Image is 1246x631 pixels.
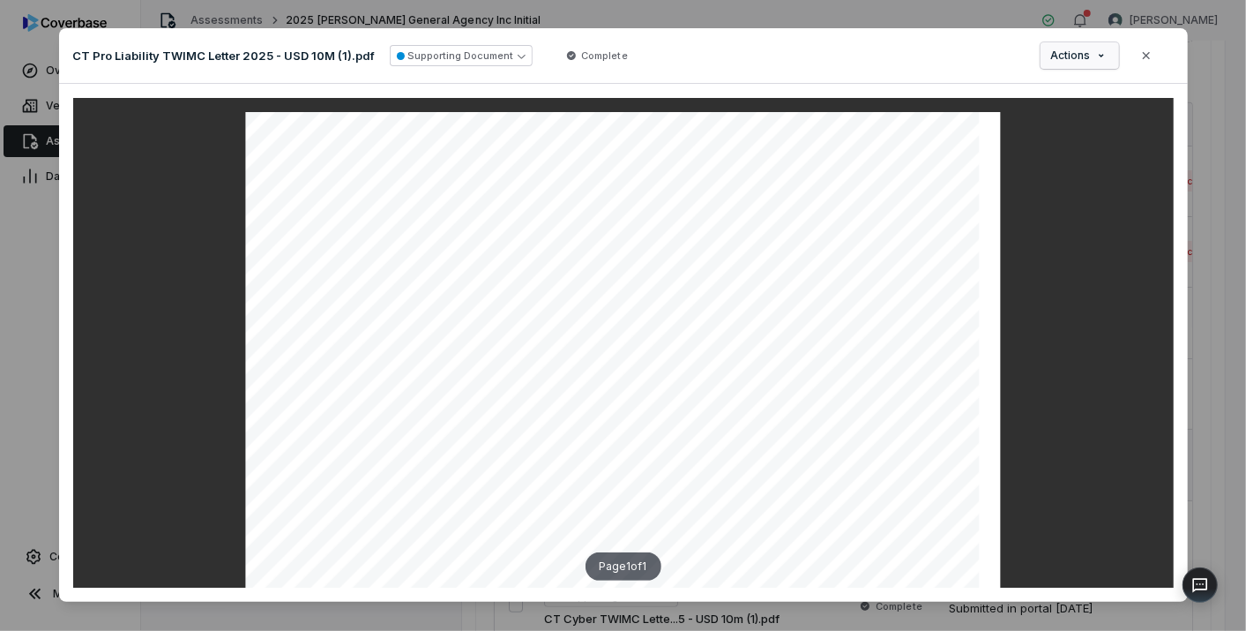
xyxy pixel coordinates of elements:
span: Actions [1051,49,1091,63]
button: Actions [1041,42,1119,69]
p: CT Pro Liability TWIMC Letter 2025 - USD 10M (1).pdf [73,48,376,64]
div: Page 1 of 1 [586,552,661,581]
button: Supporting Document [390,45,533,66]
span: Complete [582,49,628,63]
